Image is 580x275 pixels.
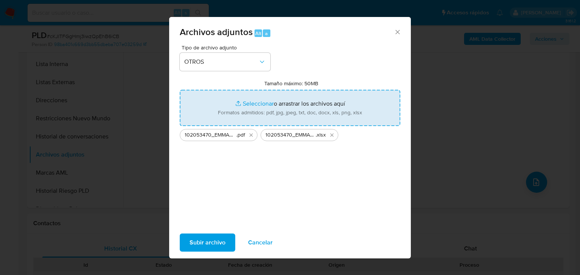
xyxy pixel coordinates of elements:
[185,131,236,139] span: 102053470_EMMANUEL DE [PERSON_NAME] GARCIA_SEP25
[316,131,326,139] span: .xlsx
[247,131,256,140] button: Eliminar 102053470_EMMANUEL DE JESUS GUADALUPE MARTINEZ GARCIA_SEP25.pdf
[255,30,261,37] span: Alt
[265,30,268,37] span: a
[248,234,273,251] span: Cancelar
[265,131,316,139] span: 102053470_EMMANUEL DE [PERSON_NAME] GARCIA_SEP25
[236,131,245,139] span: .pdf
[180,53,270,71] button: OTROS
[182,45,272,50] span: Tipo de archivo adjunto
[180,126,400,141] ul: Archivos seleccionados
[238,234,282,252] button: Cancelar
[394,28,401,35] button: Cerrar
[184,58,258,66] span: OTROS
[180,25,253,38] span: Archivos adjuntos
[180,234,235,252] button: Subir archivo
[264,80,318,87] label: Tamaño máximo: 50MB
[327,131,336,140] button: Eliminar 102053470_EMMANUEL DE JESUS GUADALUPE MARTINEZ GARCIA_SEP25.xlsx
[190,234,225,251] span: Subir archivo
